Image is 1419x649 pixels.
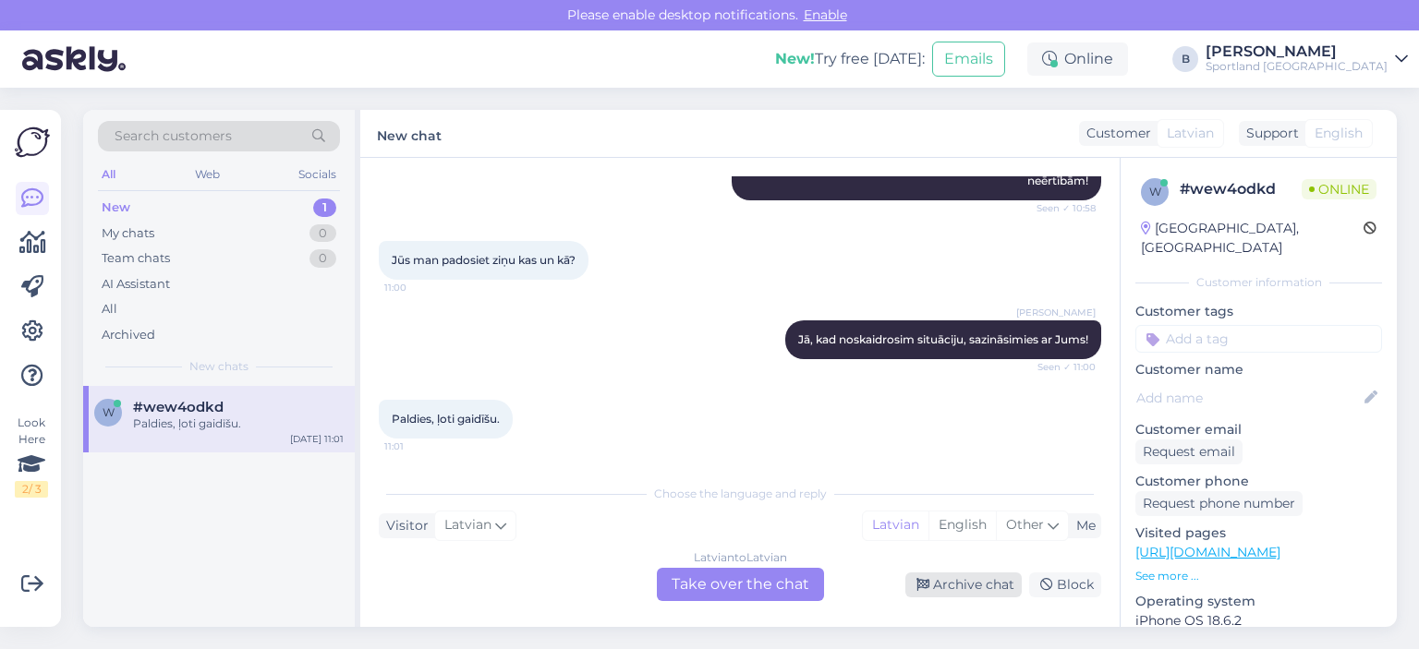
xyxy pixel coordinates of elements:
[309,224,336,243] div: 0
[295,162,340,186] div: Socials
[102,249,170,268] div: Team chats
[798,332,1088,346] span: Jā, kad noskaidrosim situāciju, sazināsimies ar Jums!
[1141,219,1364,258] div: [GEOGRAPHIC_DATA], [GEOGRAPHIC_DATA]
[102,198,130,217] div: New
[1026,201,1096,215] span: Seen ✓ 10:58
[932,42,1005,77] button: Emails
[1006,516,1044,533] span: Other
[1135,420,1382,439] p: Customer email
[384,281,454,294] span: 11:00
[191,162,224,186] div: Web
[1135,544,1280,560] a: [URL][DOMAIN_NAME]
[1315,124,1363,143] span: English
[905,572,1022,597] div: Archive chat
[1026,360,1096,374] span: Seen ✓ 11:00
[1172,46,1198,72] div: B
[1135,491,1303,516] div: Request phone number
[309,249,336,268] div: 0
[98,162,119,186] div: All
[657,568,824,601] div: Take over the chat
[1206,59,1388,74] div: Sportland [GEOGRAPHIC_DATA]
[15,481,48,498] div: 2 / 3
[379,516,429,535] div: Visitor
[379,486,1101,502] div: Choose the language and reply
[1167,124,1214,143] span: Latvian
[1135,611,1382,631] p: iPhone OS 18.6.2
[392,412,500,426] span: Paldies, ļoti gaidīšu.
[1135,523,1382,543] p: Visited pages
[1239,124,1299,143] div: Support
[928,511,996,539] div: English
[775,50,815,67] b: New!
[290,432,344,446] div: [DATE] 11:01
[377,121,442,146] label: New chat
[1135,472,1382,491] p: Customer phone
[102,326,155,344] div: Archived
[384,439,454,453] span: 11:01
[133,415,344,432] div: Paldies, ļoti gaidīšu.
[775,48,925,70] div: Try free [DATE]:
[133,399,224,415] span: #wew4odkd
[1027,42,1128,76] div: Online
[1135,360,1382,379] p: Customer name
[1149,185,1161,198] span: w
[1135,274,1382,291] div: Customer information
[189,358,249,375] span: New chats
[102,275,170,294] div: AI Assistant
[1206,44,1388,59] div: [PERSON_NAME]
[1135,439,1243,464] div: Request email
[1016,306,1096,319] span: [PERSON_NAME]
[1136,388,1361,408] input: Add name
[1079,124,1151,143] div: Customer
[1302,179,1377,199] span: Online
[103,405,115,419] span: w
[1135,302,1382,321] p: Customer tags
[1029,572,1101,597] div: Block
[15,415,48,498] div: Look Here
[102,300,117,318] div: All
[102,224,154,243] div: My chats
[313,198,336,217] div: 1
[1206,44,1408,74] a: [PERSON_NAME]Sportland [GEOGRAPHIC_DATA]
[115,126,232,146] span: Search customers
[15,125,50,160] img: Askly Logo
[1135,325,1382,353] input: Add a tag
[444,515,491,535] span: Latvian
[1135,568,1382,584] p: See more ...
[798,6,853,23] span: Enable
[1180,178,1302,200] div: # wew4odkd
[1135,592,1382,611] p: Operating system
[694,549,787,566] div: Latvian to Latvian
[863,511,928,539] div: Latvian
[1069,516,1096,535] div: Me
[392,253,576,267] span: Jūs man padosiet ziņu kas un kā?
